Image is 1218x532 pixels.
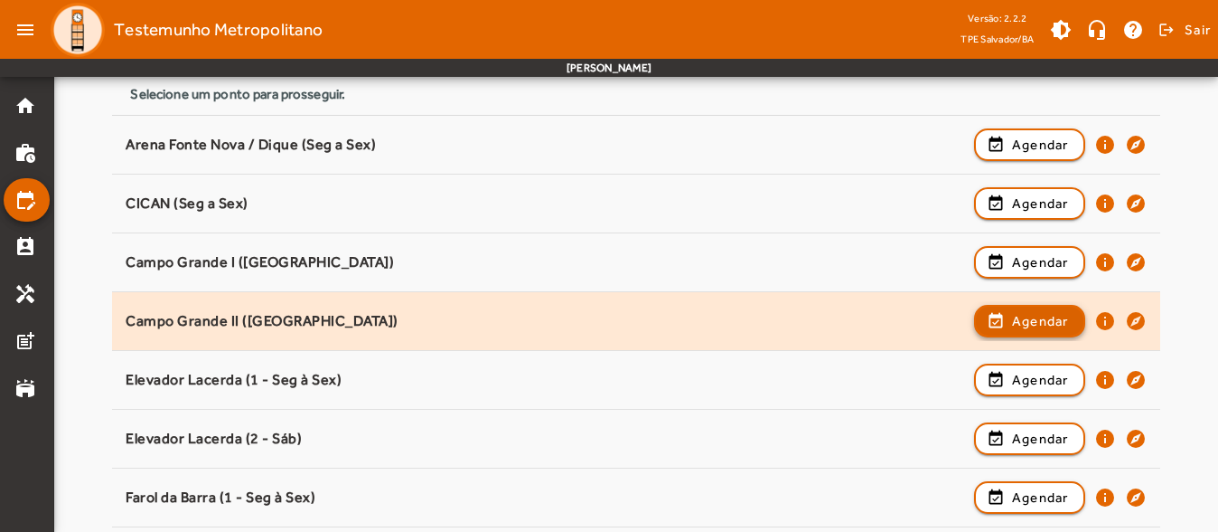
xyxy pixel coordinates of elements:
[1125,428,1147,450] mat-icon: explore
[1012,310,1069,332] span: Agendar
[1125,134,1147,156] mat-icon: explore
[960,30,1034,48] span: TPE Salvador/BA
[1125,193,1147,214] mat-icon: explore
[14,236,36,258] mat-icon: perm_contact_calendar
[14,189,36,211] mat-icon: edit_calendar
[126,195,964,214] div: CICAN (Seg a Sex)
[126,489,964,508] div: Farol da Barra (1 - Seg à Sex)
[1125,252,1147,273] mat-icon: explore
[14,142,36,164] mat-icon: work_history
[974,481,1085,514] button: Agendar
[974,423,1085,455] button: Agendar
[974,128,1085,161] button: Agendar
[130,84,1141,104] div: Selecione um ponto para prosseguir.
[126,253,964,272] div: Campo Grande I ([GEOGRAPHIC_DATA])
[1094,487,1116,508] mat-icon: info
[7,12,43,48] mat-icon: menu
[1156,16,1211,43] button: Sair
[14,330,36,352] mat-icon: post_add
[1094,252,1116,273] mat-icon: info
[974,246,1085,279] button: Agendar
[1012,487,1069,508] span: Agendar
[1125,310,1147,332] mat-icon: explore
[1012,134,1069,156] span: Agendar
[974,305,1085,337] button: Agendar
[14,377,36,399] mat-icon: stadium
[1012,193,1069,214] span: Agendar
[126,136,964,155] div: Arena Fonte Nova / Dique (Seg a Sex)
[126,371,964,390] div: Elevador Lacerda (1 - Seg à Sex)
[51,3,105,57] img: Logo TPE
[1125,487,1147,508] mat-icon: explore
[974,364,1085,396] button: Agendar
[126,430,964,449] div: Elevador Lacerda (2 - Sáb)
[114,15,323,44] span: Testemunho Metropolitano
[1094,134,1116,156] mat-icon: info
[1094,193,1116,214] mat-icon: info
[14,95,36,117] mat-icon: home
[1094,369,1116,391] mat-icon: info
[960,7,1034,30] div: Versão: 2.2.2
[14,283,36,305] mat-icon: handyman
[1185,15,1211,44] span: Sair
[126,312,964,331] div: Campo Grande II ([GEOGRAPHIC_DATA])
[1094,310,1116,332] mat-icon: info
[1094,428,1116,450] mat-icon: info
[1012,428,1069,450] span: Agendar
[1012,369,1069,391] span: Agendar
[43,3,323,57] a: Testemunho Metropolitano
[1125,369,1147,391] mat-icon: explore
[1012,252,1069,273] span: Agendar
[974,187,1085,220] button: Agendar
